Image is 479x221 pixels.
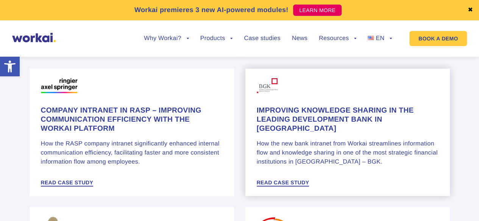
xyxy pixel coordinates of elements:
a: Resources [319,36,356,42]
p: Workai premieres 3 new AI-powered modules! [134,5,289,15]
a: ✖ [468,7,473,13]
a: Why Workai? [144,36,189,42]
a: Products [200,36,233,42]
a: BOOK A DEMO [409,31,467,46]
a: News [292,36,307,42]
h4: Improving knowledge sharing in the leading development bank in [GEOGRAPHIC_DATA] [257,106,438,133]
p: How the new bank intranet from Workai streamlines information flow and knowledge sharing in one o... [257,139,438,167]
span: Read case study [41,180,94,185]
p: How the RASP company intranet significantly enhanced internal communication efficiency, facilitat... [41,139,223,167]
span: EN [376,35,384,42]
a: LEARN MORE [293,5,342,16]
a: Company intranet in RASP – improving communication efficiency with the Workai platform How the RA... [24,63,240,202]
h4: Company intranet in RASP – improving communication efficiency with the Workai platform [41,106,223,133]
a: Improving knowledge sharing in the leading development bank in [GEOGRAPHIC_DATA] How the new bank... [240,63,456,202]
span: Read case study [257,180,309,185]
a: Case studies [244,36,280,42]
